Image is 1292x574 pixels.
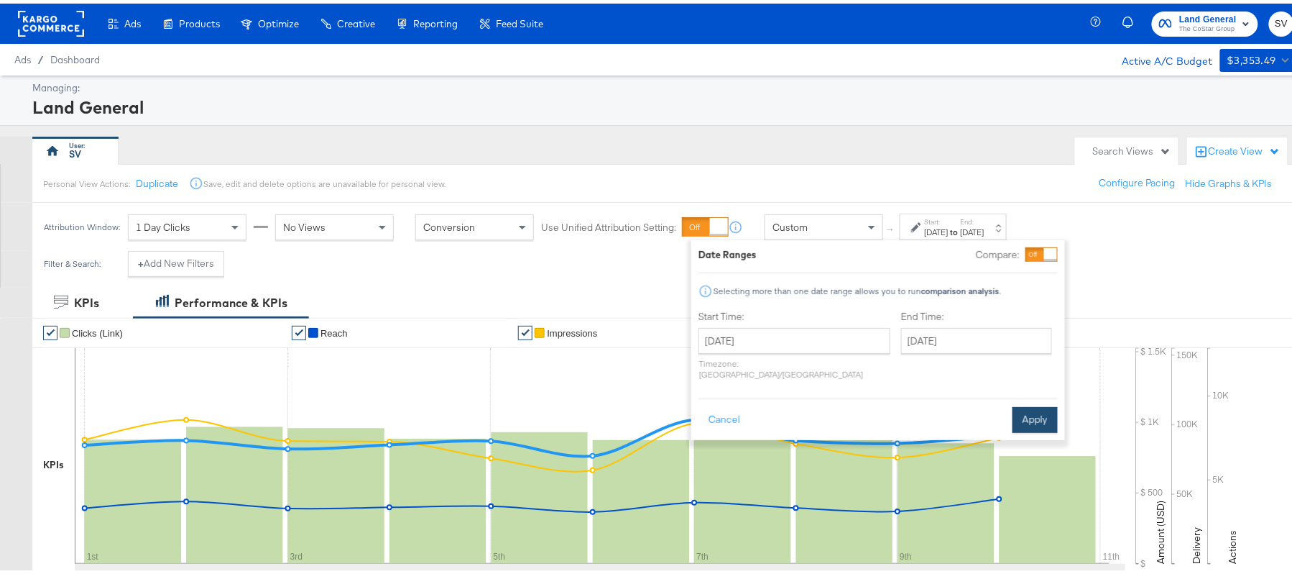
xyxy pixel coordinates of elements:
[1186,173,1273,187] button: Hide Graphs & KPIs
[32,91,1291,116] div: Land General
[698,355,890,376] p: Timezone: [GEOGRAPHIC_DATA]/[GEOGRAPHIC_DATA]
[292,322,306,337] a: ✔
[901,306,1058,320] label: End Time:
[69,144,81,158] div: SV
[698,404,750,429] button: Cancel
[976,245,1020,258] label: Compare:
[713,283,1002,293] div: Selecting more than one date range allows you to run .
[496,14,543,26] span: Feed Suite
[258,14,299,26] span: Optimize
[43,322,57,337] a: ✔
[423,217,475,230] span: Conversion
[31,50,50,62] span: /
[72,324,123,335] span: Clicks (Link)
[698,245,757,258] div: Date Ranges
[925,223,949,234] div: [DATE]
[283,217,326,230] span: No Views
[1275,12,1288,29] span: SV
[124,14,141,26] span: Ads
[1191,524,1204,560] text: Delivery
[32,78,1291,91] div: Managing:
[320,324,348,335] span: Reach
[1107,45,1213,67] div: Active A/C Budget
[337,14,375,26] span: Creative
[1152,8,1258,33] button: Land GeneralThe CoStar Group
[1179,20,1237,32] span: The CoStar Group
[698,306,890,320] label: Start Time:
[14,50,31,62] span: Ads
[772,217,808,230] span: Custom
[128,247,224,273] button: +Add New Filters
[547,324,597,335] span: Impressions
[925,214,949,223] label: Start:
[921,282,1000,293] strong: comparison analysis
[74,291,99,308] div: KPIs
[541,217,676,231] label: Use Unified Attribution Setting:
[1089,167,1186,193] button: Configure Pacing
[1227,527,1240,560] text: Actions
[203,175,446,186] div: Save, edit and delete options are unavailable for personal view.
[1093,141,1171,155] div: Search Views
[518,322,532,337] a: ✔
[1012,404,1058,429] button: Apply
[179,14,220,26] span: Products
[1227,48,1277,66] div: $3,353.49
[1179,9,1237,24] span: Land General
[949,223,961,234] strong: to
[50,50,100,62] a: Dashboard
[961,214,984,223] label: End:
[175,291,287,308] div: Performance & KPIs
[43,455,64,468] div: KPIs
[136,173,178,187] button: Duplicate
[138,253,144,267] strong: +
[1155,497,1168,560] text: Amount (USD)
[961,223,984,234] div: [DATE]
[1209,141,1281,155] div: Create View
[43,255,101,265] div: Filter & Search:
[43,175,130,186] div: Personal View Actions:
[43,219,121,229] div: Attribution Window:
[885,224,898,229] span: ↑
[413,14,458,26] span: Reporting
[136,217,190,230] span: 1 Day Clicks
